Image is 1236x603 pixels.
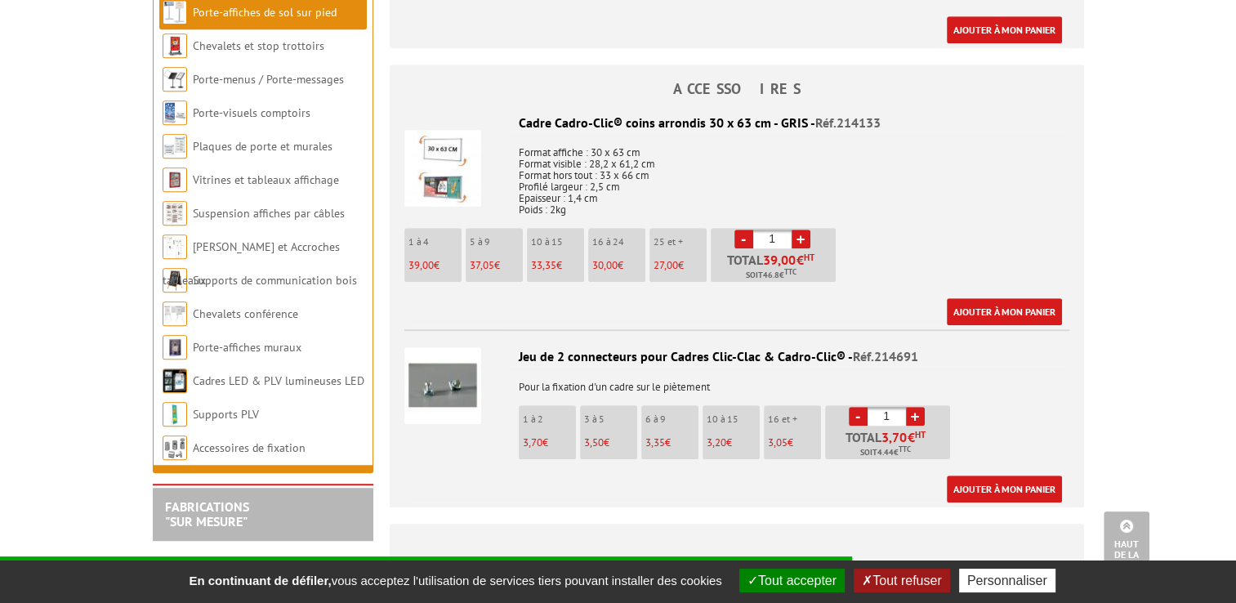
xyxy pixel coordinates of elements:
img: Plaques de porte et murales [163,134,187,159]
a: Porte-affiches de sol sur pied [193,5,337,20]
p: € [654,260,707,271]
img: Cadres LED & PLV lumineuses LED [163,368,187,393]
p: 10 à 15 [707,413,760,425]
p: 10 à 15 [531,236,584,248]
img: Porte-affiches muraux [163,335,187,360]
a: Porte-affiches muraux [193,340,301,355]
img: Chevalets conférence [163,301,187,326]
span: 3,05 [768,435,788,449]
a: Chevalets conférence [193,306,298,321]
button: Personnaliser (fenêtre modale) [959,569,1055,592]
sup: TTC [784,267,796,276]
p: 25 et + [654,236,707,248]
span: 3,35 [645,435,665,449]
a: Haut de la page [1104,511,1149,578]
a: Porte-visuels comptoirs [193,105,310,120]
sup: HT [804,252,814,263]
span: 30,00 [592,258,618,272]
span: 37,05 [470,258,494,272]
img: Cadre Cadro-Clic® coins arrondis 30 x 63 cm - GRIS [404,130,481,207]
p: 5 à 9 [470,236,523,248]
span: € [881,431,926,444]
a: + [792,230,810,248]
p: € [408,260,462,271]
a: - [849,407,868,426]
p: 6 à 9 [645,413,698,425]
a: Ajouter à mon panier [947,16,1062,43]
img: Suspension affiches par câbles [163,201,187,226]
span: 3,50 [584,435,604,449]
a: Accessoires de fixation [193,440,306,455]
p: 16 et + [768,413,821,425]
span: Réf.214133 [815,114,881,131]
img: Supports PLV [163,402,187,427]
span: € [763,253,814,266]
span: 46.8 [763,269,779,282]
a: Vitrines et tableaux affichage [193,172,339,187]
a: Chevalets et stop trottoirs [193,38,324,53]
span: 3,70 [881,431,908,444]
span: vous acceptez l'utilisation de services tiers pouvant installer des cookies [181,574,730,587]
span: Soit € [746,269,796,282]
div: Cadre Cadro-Clic® coins arrondis 30 x 63 cm - GRIS - [404,114,1069,132]
p: € [645,437,698,449]
a: Ajouter à mon panier [947,298,1062,325]
p: 1 à 4 [408,236,462,248]
p: 1 à 2 [523,413,576,425]
span: 27,00 [654,258,678,272]
p: € [523,437,576,449]
span: Réf.214691 [853,348,918,364]
a: Suspension affiches par câbles [193,206,345,221]
p: € [470,260,523,271]
a: Supports PLV [193,407,259,422]
p: Total [829,431,950,459]
p: Format affiche : 30 x 63 cm Format visible : 28,2 x 61,2 cm Format hors tout : 33 x 66 cm Profilé... [404,136,1069,216]
img: Porte-menus / Porte-messages [163,67,187,92]
a: Cadres LED & PLV lumineuses LED [193,373,364,388]
a: [PERSON_NAME] et Accroches tableaux [163,239,340,288]
span: Soit € [860,446,911,459]
button: Tout refuser [854,569,949,592]
p: Total [715,253,836,282]
p: € [531,260,584,271]
img: Jeu de 2 connecteurs pour Cadres Clic-Clac & Cadro-Clic® [404,347,481,424]
a: Plaques de porte et murales [193,139,332,154]
img: Vitrines et tableaux affichage [163,167,187,192]
sup: TTC [899,444,911,453]
span: 3,20 [707,435,726,449]
p: Pour la fixation d'un cadre sur le piètement [404,370,1069,393]
p: € [707,437,760,449]
img: Cimaises et Accroches tableaux [163,234,187,259]
a: Ajouter à mon panier [947,476,1062,502]
span: 3,70 [523,435,542,449]
span: 4.44 [877,446,894,459]
p: € [592,260,645,271]
p: € [768,437,821,449]
p: 16 à 24 [592,236,645,248]
span: 39,00 [408,258,434,272]
a: + [906,407,925,426]
span: 39,00 [763,253,796,266]
h4: ACCESSOIRES [390,81,1084,97]
a: - [734,230,753,248]
p: 3 à 5 [584,413,637,425]
img: Porte-visuels comptoirs [163,100,187,125]
a: Supports de communication bois [193,273,357,288]
button: Tout accepter [739,569,845,592]
a: Porte-menus / Porte-messages [193,72,344,87]
div: Jeu de 2 connecteurs pour Cadres Clic-Clac & Cadro-Clic® - [404,347,1069,366]
img: Chevalets et stop trottoirs [163,33,187,58]
span: 33,35 [531,258,556,272]
p: € [584,437,637,449]
sup: HT [915,429,926,440]
img: Accessoires de fixation [163,435,187,460]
